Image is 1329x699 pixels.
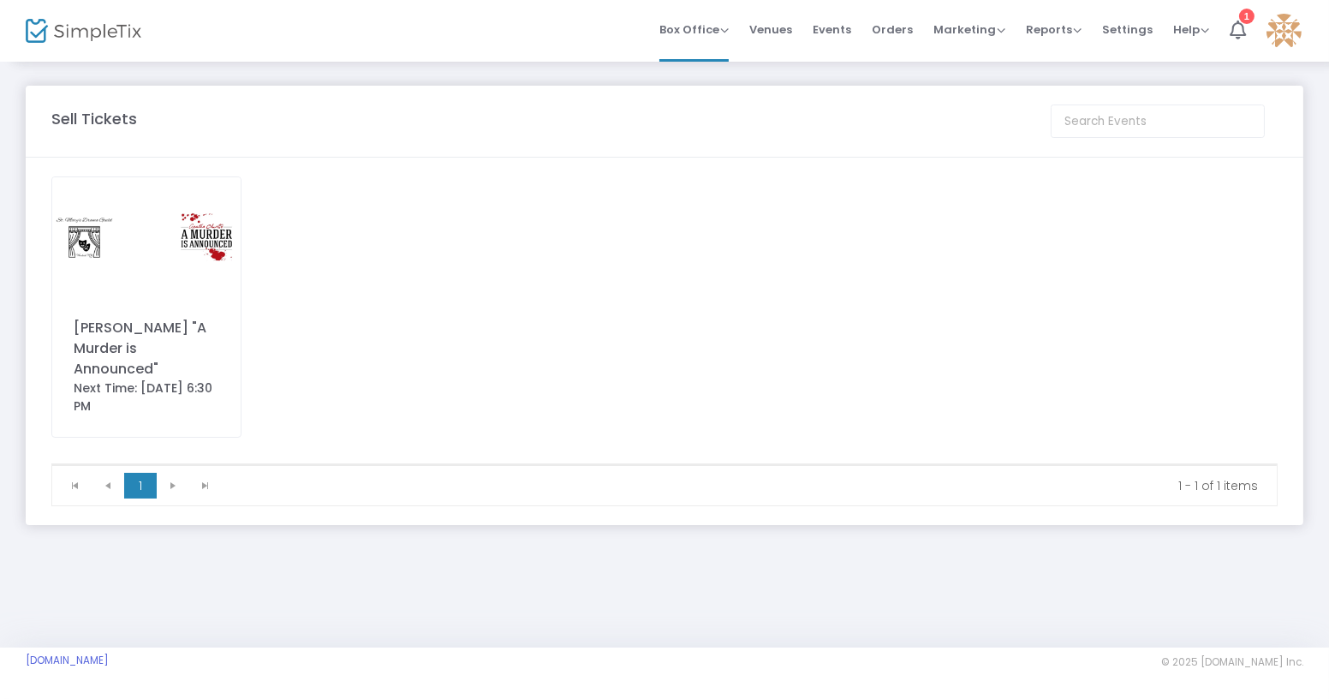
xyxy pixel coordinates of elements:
m-panel-title: Sell Tickets [51,107,137,130]
div: 1 [1239,9,1255,24]
span: Help [1173,21,1209,38]
kendo-pager-info: 1 - 1 of 1 items [234,477,1258,494]
span: Settings [1102,8,1153,51]
span: © 2025 [DOMAIN_NAME] Inc. [1161,655,1303,669]
span: Marketing [933,21,1005,38]
div: Next Time: [DATE] 6:30 PM [74,379,219,415]
span: Page 1 [124,473,157,499]
div: [PERSON_NAME] "A Murder is Announced" [74,318,219,379]
div: Data table [52,464,1277,465]
span: Venues [749,8,792,51]
span: Reports [1026,21,1082,38]
span: Box Office [659,21,729,38]
a: [DOMAIN_NAME] [26,654,109,667]
span: Events [813,8,851,51]
span: Orders [872,8,913,51]
input: Search Events [1051,105,1265,138]
img: AMIABANNER-1.png [52,177,241,296]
